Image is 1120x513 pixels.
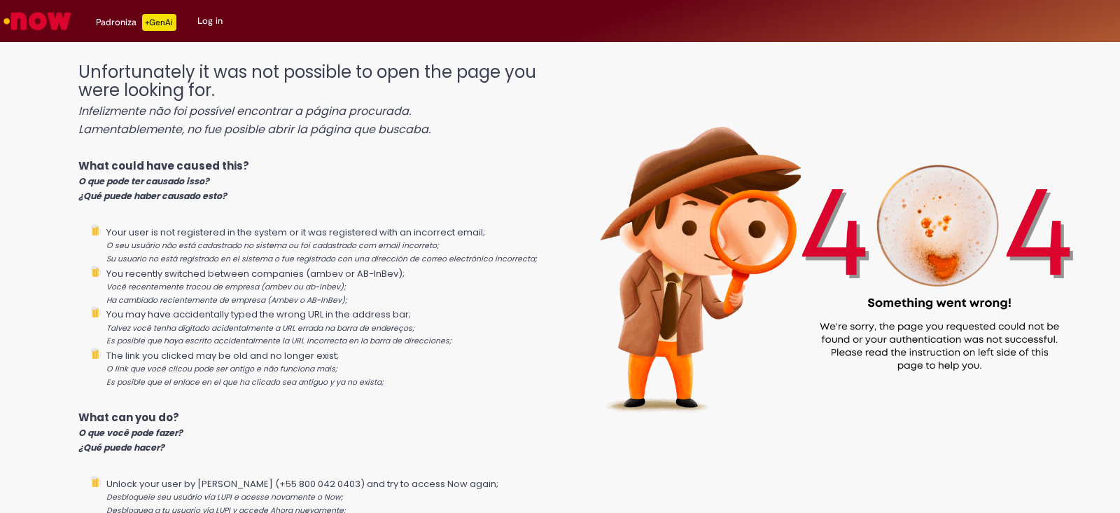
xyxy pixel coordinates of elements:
[106,266,547,307] li: You recently switched between companies (ambev or AB-InBev);
[78,410,547,455] p: What can you do?
[106,364,337,374] i: O link que você clicou pode ser antigo e não funciona mais;
[78,190,227,202] i: ¿Qué puede haber causado esto?
[106,240,439,251] i: O seu usuário não está cadastrado no sistema ou foi cadastrado com email incorreto;
[78,442,164,453] i: ¿Qué puede hacer?
[106,306,547,348] li: You may have accidentally typed the wrong URL in the address bar;
[547,49,1120,449] img: 404_ambev_new.png
[78,158,547,203] p: What could have caused this?
[78,103,411,119] i: Infelizmente não foi possível encontrar a página procurada.
[1,7,73,35] img: ServiceNow
[106,492,343,502] i: Desbloqueie seu usuário via LUPI e acesse novamente o Now;
[106,254,537,264] i: Su usuario no está registrado en el sistema o fue registrado con una dirección de correo electrón...
[106,282,346,292] i: Você recentemente trocou de empresa (ambev ou ab-inbev);
[106,348,547,389] li: The link you clicked may be old and no longer exist;
[106,377,384,388] i: Es posible que el enlace en el que ha clicado sea antiguo y ya no exista;
[78,427,183,439] i: O que você pode fazer?
[78,63,547,137] h1: Unfortunately it was not possible to open the page you were looking for.
[106,224,547,266] li: Your user is not registered in the system or it was registered with an incorrect email;
[78,121,430,137] i: Lamentablemente, no fue posible abrir la página que buscaba.
[106,336,451,346] i: Es posible que haya escrito accidentalmente la URL incorrecta en la barra de direcciones;
[106,295,347,306] i: Ha cambiado recientemente de empresa (Ambev o AB-InBev);
[142,14,176,31] p: +GenAi
[96,14,176,31] div: Padroniza
[106,323,414,334] i: Talvez você tenha digitado acidentalmente a URL errada na barra de endereços;
[78,175,209,187] i: O que pode ter causado isso?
